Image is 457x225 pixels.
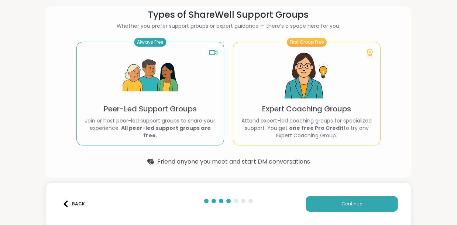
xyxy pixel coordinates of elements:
[134,38,166,47] div: Always Free
[287,38,327,47] div: First Group Free
[289,124,344,132] b: one free Pro Credit
[59,196,89,212] button: Back
[306,196,398,212] button: Continue
[157,157,310,166] span: Friend anyone you meet and start DM conversations
[279,48,334,104] img: Expert Coaching Groups
[239,117,374,139] p: Attend expert-led coaching groups for specialized support. You get to try any Expert Coaching Group.
[76,9,381,21] h1: Types of ShareWell Support Groups
[62,201,85,207] div: Back
[341,201,362,207] span: Continue
[104,104,197,114] p: Peer-Led Support Groups
[83,117,218,139] p: Join or host peer-led support groups to share your experience.
[76,22,381,30] h2: Whether you prefer support groups or expert guidance — there’s a space here for you.
[262,104,351,114] p: Expert Coaching Groups
[123,48,178,104] img: Peer-Led Support Groups
[121,124,211,139] b: All peer-led support groups are free.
